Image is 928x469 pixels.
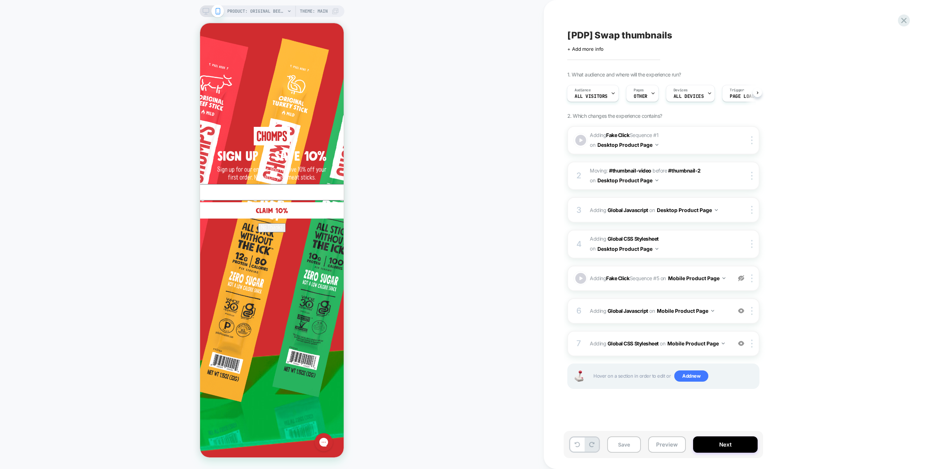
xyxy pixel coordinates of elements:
span: PRODUCT: Original Beef [gluten free snack jerky stick] [227,5,285,17]
span: Adding [590,306,728,316]
img: down arrow [655,179,658,181]
b: Fake Click [606,275,629,281]
img: close [751,307,753,315]
button: Save [607,436,641,453]
span: Adding [590,234,728,254]
span: Add new [674,370,708,382]
span: Adding [590,205,728,215]
span: 2. Which changes the experience contains? [567,113,662,119]
button: Desktop Product Page [597,140,658,150]
span: All Visitors [575,94,608,99]
img: close [751,240,753,248]
span: on [649,206,655,215]
img: down arrow [722,343,725,344]
span: OTHER [634,94,647,99]
div: 7 [575,336,583,351]
span: Devices [674,88,688,93]
span: Moving: [590,166,728,186]
span: Adding Sequence # 1 [590,130,728,150]
span: on [649,306,655,315]
b: Global CSS Stylesheet [608,236,659,242]
div: 3 [575,203,583,217]
button: Mobile Product Page [667,338,725,349]
span: + Add more info [567,46,604,52]
button: Desktop Product Page [597,244,658,254]
img: CHOMPS [54,104,90,122]
iframe: Gorgias live chat messenger [111,407,136,431]
button: Desktop Product Page [597,175,658,186]
button: Mobile Product Page [657,306,714,316]
span: Pages [634,88,644,93]
img: close [751,206,753,214]
span: on [590,244,595,253]
span: Adding Sequence # 5 [590,273,728,283]
b: Global Javascript [608,308,648,314]
span: Trigger [730,88,744,93]
div: 2 [575,169,583,183]
img: crossed eye [738,308,744,314]
img: close [751,172,753,180]
span: on [590,176,595,185]
b: Fake Click [606,132,629,138]
button: Preview [648,436,686,453]
button: Desktop Product Page [657,205,718,215]
img: crossed eye [738,340,744,346]
img: Sign up & save 10% [17,128,126,138]
span: on [660,274,666,283]
span: 1. What audience and where will the experience run? [567,71,681,78]
div: 6 [575,304,583,318]
img: down arrow [722,277,725,279]
img: close [751,340,753,348]
img: down arrow [711,310,714,312]
span: Theme: MAIN [300,5,328,17]
img: No Thanks [61,201,83,207]
span: #thumbnail-2 [668,167,700,174]
span: Adding [590,338,728,349]
button: Mobile Product Page [668,273,725,283]
img: down arrow [715,209,718,211]
img: Joystick [572,370,586,382]
img: down arrow [655,248,658,250]
span: ALL DEVICES [674,94,704,99]
b: Global CSS Stylesheet [608,340,659,346]
span: on [660,339,665,348]
span: on [590,140,595,149]
span: #thumbnail-video [609,167,651,174]
b: Global Javascript [608,207,648,213]
span: Page Load [730,94,754,99]
img: Sign up for our emails and receive 10% off your first order. No catch, just meat sticks. [17,143,126,157]
img: eye [738,275,744,281]
img: close [751,274,753,282]
span: [PDP] Swap thumbnails [567,30,672,41]
button: Next [693,436,758,453]
span: Hover on a section in order to edit or [593,370,755,382]
img: close [751,136,753,144]
div: 4 [575,237,583,252]
span: before [652,167,667,174]
img: down arrow [655,144,658,146]
span: Audience [575,88,591,93]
